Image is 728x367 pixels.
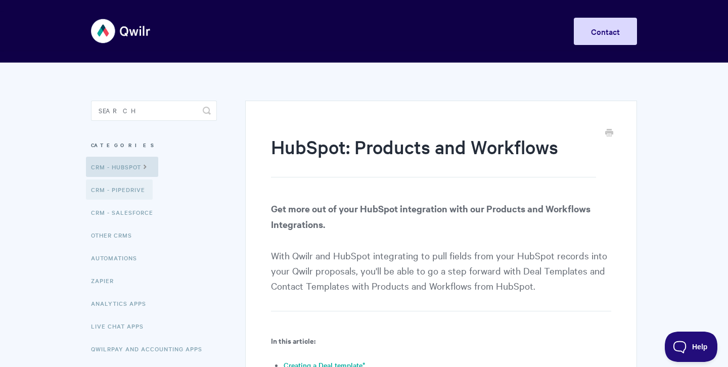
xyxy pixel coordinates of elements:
a: CRM - Pipedrive [86,179,153,200]
b: In this article: [271,335,315,346]
img: Qwilr Help Center [91,12,151,50]
a: Live Chat Apps [91,316,151,336]
h1: HubSpot: Products and Workflows [271,134,596,177]
a: CRM - HubSpot [86,157,158,177]
strong: Get more out of your HubSpot integration with our Products and Workflows Integrations. [271,202,590,231]
a: QwilrPay and Accounting Apps [91,339,210,359]
p: With Qwilr and HubSpot integrating to pull fields from your HubSpot records into your Qwilr propo... [271,201,611,311]
input: Search [91,101,217,121]
a: Analytics Apps [91,293,154,313]
a: Print this Article [605,128,613,139]
a: Automations [91,248,145,268]
a: CRM - Salesforce [91,202,161,222]
a: Contact [574,18,637,45]
a: Zapier [91,270,121,291]
h3: Categories [91,136,217,154]
a: Other CRMs [91,225,140,245]
iframe: Toggle Customer Support [665,332,718,362]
